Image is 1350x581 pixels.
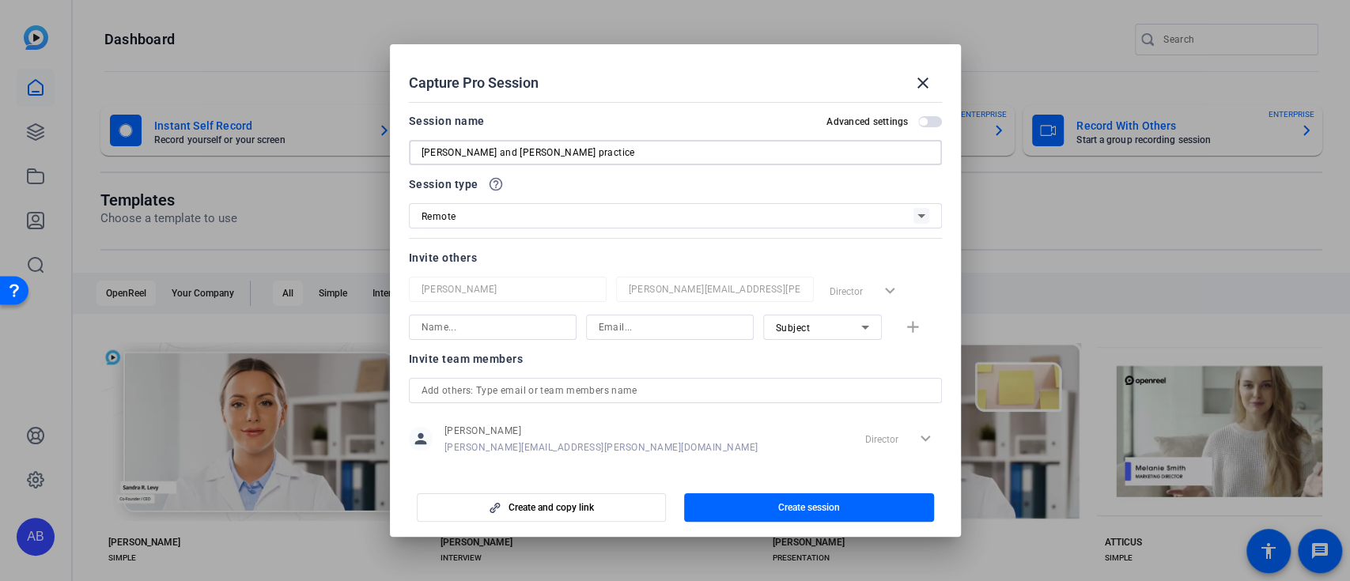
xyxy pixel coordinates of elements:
[422,143,929,162] input: Enter Session Name
[409,427,433,451] mat-icon: person
[629,280,801,299] input: Email...
[488,176,504,192] mat-icon: help_outline
[409,111,485,130] div: Session name
[444,441,758,454] span: [PERSON_NAME][EMAIL_ADDRESS][PERSON_NAME][DOMAIN_NAME]
[422,318,564,337] input: Name...
[422,381,929,400] input: Add others: Type email or team members name
[778,501,840,514] span: Create session
[913,74,932,92] mat-icon: close
[599,318,741,337] input: Email...
[422,280,594,299] input: Name...
[684,493,934,522] button: Create session
[509,501,594,514] span: Create and copy link
[776,323,811,334] span: Subject
[826,115,908,128] h2: Advanced settings
[444,424,758,437] span: [PERSON_NAME]
[409,248,942,267] div: Invite others
[409,349,942,368] div: Invite team members
[422,211,456,222] span: Remote
[409,64,942,102] div: Capture Pro Session
[417,493,667,522] button: Create and copy link
[409,175,478,194] span: Session type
